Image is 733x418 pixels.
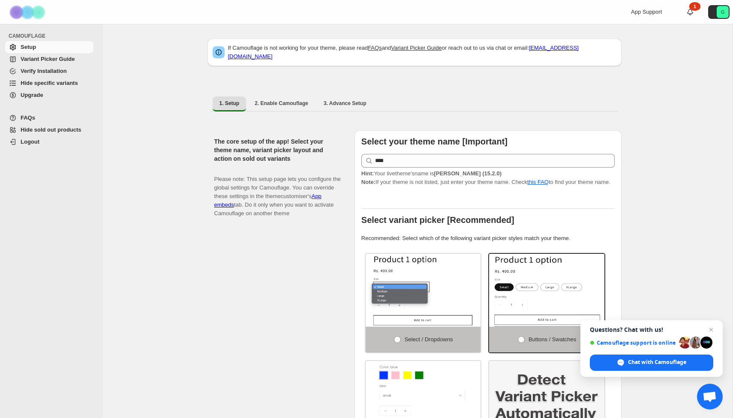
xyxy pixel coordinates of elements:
b: Select variant picker [Recommended] [361,215,514,225]
span: CAMOUFLAGE [9,33,97,39]
span: Questions? Chat with us! [590,326,713,333]
span: Avatar with initials G [717,6,729,18]
button: Avatar with initials G [708,5,730,19]
span: Upgrade [21,92,43,98]
a: Hide specific variants [5,77,93,89]
span: 1. Setup [219,100,240,107]
span: 3. Advance Setup [324,100,366,107]
span: Select / Dropdowns [405,336,453,343]
p: Please note: This setup page lets you configure the global settings for Camouflage. You can overr... [214,166,341,218]
span: Buttons / Swatches [529,336,576,343]
a: FAQs [368,45,382,51]
span: Variant Picker Guide [21,56,75,62]
text: G [721,9,725,15]
span: FAQs [21,114,35,121]
a: Variant Picker Guide [391,45,442,51]
span: Chat with Camouflage [590,355,713,371]
p: If your theme is not listed, just enter your theme name. Check to find your theme name. [361,169,615,186]
span: Hide specific variants [21,80,78,86]
a: 1 [686,8,694,16]
img: Camouflage [7,0,50,24]
span: Verify Installation [21,68,67,74]
span: Setup [21,44,36,50]
span: Camouflage support is online [590,340,676,346]
a: Open chat [697,384,723,409]
a: Verify Installation [5,65,93,77]
img: Select / Dropdowns [366,254,481,327]
span: Your live theme's name is [361,170,502,177]
span: Chat with Camouflage [628,358,686,366]
img: Buttons / Swatches [489,254,604,327]
strong: Hint: [361,170,374,177]
div: 1 [689,2,700,11]
strong: [PERSON_NAME] (15.2.0) [434,170,502,177]
strong: Note: [361,179,376,185]
a: FAQs [5,112,93,124]
a: Variant Picker Guide [5,53,93,65]
a: this FAQ [527,179,549,185]
b: Select your theme name [Important] [361,137,508,146]
p: If Camouflage is not working for your theme, please read and or reach out to us via chat or email: [228,44,616,61]
p: Recommended: Select which of the following variant picker styles match your theme. [361,234,615,243]
span: Logout [21,138,39,145]
a: Setup [5,41,93,53]
h2: The core setup of the app! Select your theme name, variant picker layout and action on sold out v... [214,137,341,163]
span: Hide sold out products [21,126,81,133]
a: Logout [5,136,93,148]
span: App Support [631,9,662,15]
span: 2. Enable Camouflage [255,100,308,107]
a: Hide sold out products [5,124,93,136]
a: Upgrade [5,89,93,101]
